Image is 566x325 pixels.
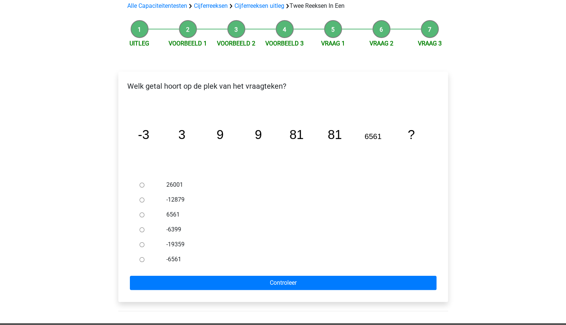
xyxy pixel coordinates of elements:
[166,180,424,189] label: 26001
[255,127,262,142] tspan: 9
[169,40,207,47] a: Voorbeeld 1
[124,1,442,10] div: Twee Reeksen In Een
[166,240,424,249] label: -19359
[194,2,228,9] a: Cijferreeksen
[127,2,187,9] a: Alle Capaciteitentesten
[166,195,424,204] label: -12879
[166,210,424,219] label: 6561
[217,40,255,47] a: Voorbeeld 2
[327,127,342,142] tspan: 81
[418,40,442,47] a: Vraag 3
[407,127,415,142] tspan: ?
[166,225,424,234] label: -6399
[265,40,304,47] a: Voorbeeld 3
[178,127,185,142] tspan: 3
[364,132,381,141] tspan: 6561
[129,40,149,47] a: Uitleg
[130,276,437,290] input: Controleer
[289,127,303,142] tspan: 81
[321,40,345,47] a: Vraag 1
[138,127,149,142] tspan: -3
[216,127,223,142] tspan: 9
[234,2,284,9] a: Cijferreeksen uitleg
[124,81,442,92] p: Welk getal hoort op de plek van het vraagteken?
[370,40,393,47] a: Vraag 2
[166,255,424,264] label: -6561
